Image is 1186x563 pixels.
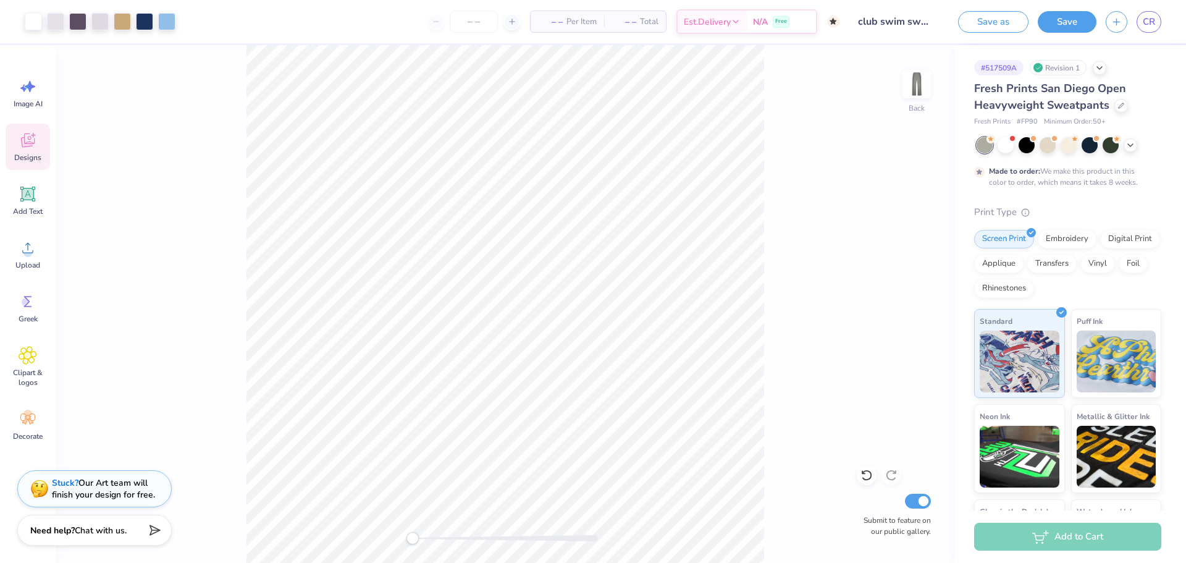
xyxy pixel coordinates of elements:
[909,103,925,114] div: Back
[19,314,38,324] span: Greek
[30,525,75,536] strong: Need help?
[1027,255,1077,273] div: Transfers
[450,11,498,33] input: – –
[974,117,1011,127] span: Fresh Prints
[15,260,40,270] span: Upload
[980,331,1059,392] img: Standard
[974,255,1024,273] div: Applique
[1030,60,1087,75] div: Revision 1
[14,99,43,109] span: Image AI
[958,11,1028,33] button: Save as
[1077,315,1103,328] span: Puff Ink
[1100,230,1160,248] div: Digital Print
[1077,426,1156,488] img: Metallic & Glitter Ink
[684,15,731,28] span: Est. Delivery
[406,532,419,544] div: Accessibility label
[52,477,78,489] strong: Stuck?
[13,431,43,441] span: Decorate
[1077,331,1156,392] img: Puff Ink
[612,15,636,28] span: – –
[7,368,48,387] span: Clipart & logos
[1077,410,1150,423] span: Metallic & Glitter Ink
[974,230,1034,248] div: Screen Print
[1038,230,1096,248] div: Embroidery
[980,410,1010,423] span: Neon Ink
[52,477,155,501] div: Our Art team will finish your design for free.
[1137,11,1161,33] a: CR
[640,15,658,28] span: Total
[980,315,1012,328] span: Standard
[1080,255,1115,273] div: Vinyl
[775,17,787,26] span: Free
[989,166,1040,176] strong: Made to order:
[14,153,41,163] span: Designs
[974,60,1024,75] div: # 517509A
[1143,15,1155,29] span: CR
[75,525,127,536] span: Chat with us.
[980,426,1059,488] img: Neon Ink
[1119,255,1148,273] div: Foil
[753,15,768,28] span: N/A
[1044,117,1106,127] span: Minimum Order: 50 +
[904,72,929,96] img: Back
[1077,505,1133,518] span: Water based Ink
[538,15,563,28] span: – –
[13,206,43,216] span: Add Text
[1038,11,1096,33] button: Save
[989,166,1141,188] div: We make this product in this color to order, which means it takes 8 weeks.
[849,9,940,34] input: Untitled Design
[974,205,1161,219] div: Print Type
[980,505,1050,518] span: Glow in the Dark Ink
[974,279,1034,298] div: Rhinestones
[1017,117,1038,127] span: # FP90
[566,15,597,28] span: Per Item
[974,81,1126,112] span: Fresh Prints San Diego Open Heavyweight Sweatpants
[857,515,931,537] label: Submit to feature on our public gallery.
